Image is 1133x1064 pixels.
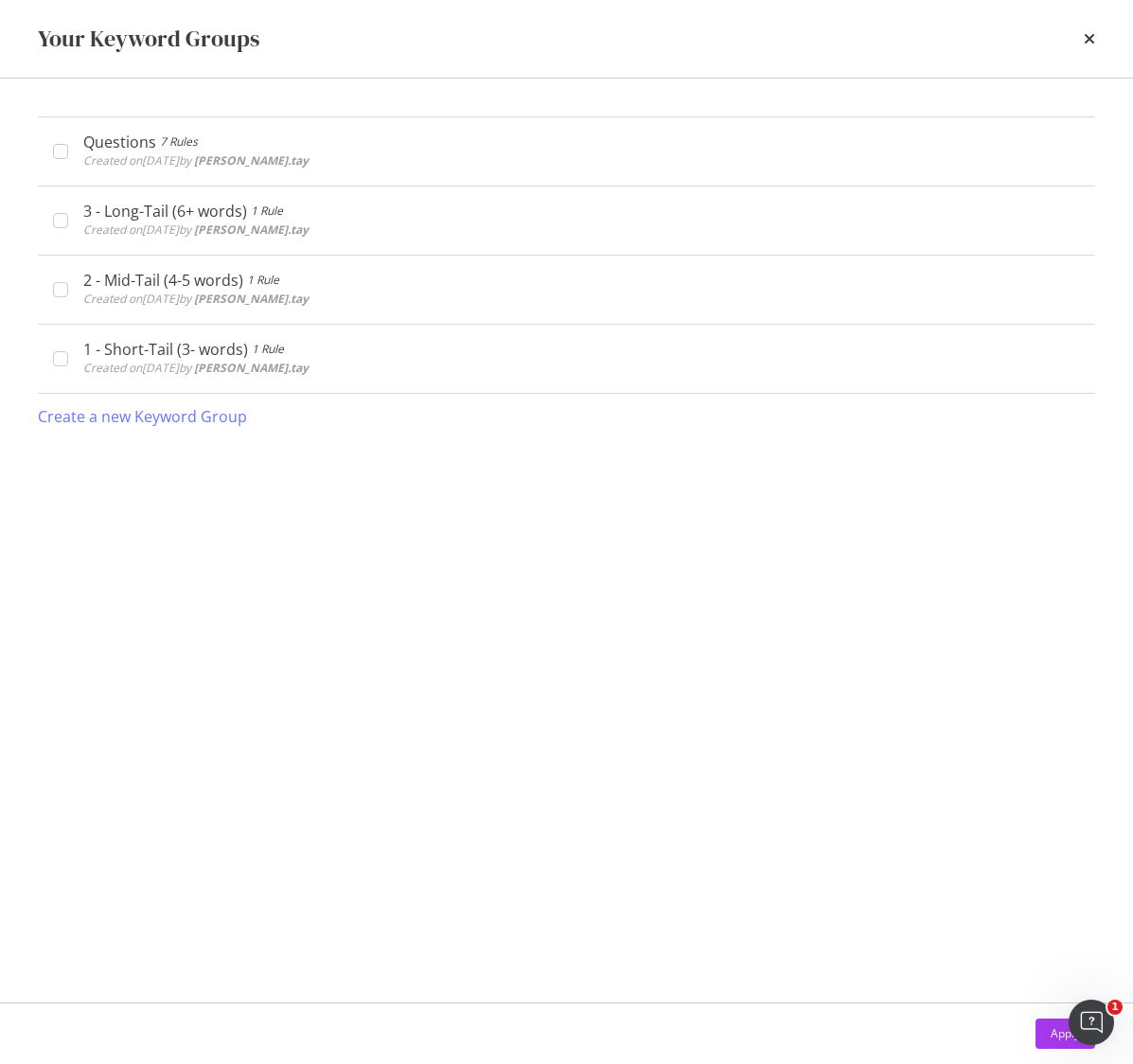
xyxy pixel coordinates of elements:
[83,340,248,359] div: 1 - Short-Tail (3- words)
[247,271,279,290] div: 1 Rule
[1069,1000,1114,1045] iframe: Intercom live chat
[160,133,198,151] div: 7 Rules
[83,133,156,151] div: Questions
[1051,1025,1080,1041] div: Apply
[38,23,259,55] div: Your Keyword Groups
[38,406,247,428] div: Create a new Keyword Group
[83,222,309,238] span: Created on [DATE] by
[1084,23,1095,55] div: times
[83,152,309,168] span: Created on [DATE] by
[194,360,309,376] b: [PERSON_NAME].tay
[1107,1000,1123,1015] span: 1
[194,291,309,307] b: [PERSON_NAME].tay
[194,222,309,238] b: [PERSON_NAME].tay
[252,340,284,359] div: 1 Rule
[83,360,309,376] span: Created on [DATE] by
[83,271,243,290] div: 2 - Mid-Tail (4-5 words)
[251,202,283,221] div: 1 Rule
[194,152,309,168] b: [PERSON_NAME].tay
[38,394,247,439] button: Create a new Keyword Group
[1036,1019,1095,1049] button: Apply
[83,202,247,221] div: 3 - Long-Tail (6+ words)
[83,291,309,307] span: Created on [DATE] by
